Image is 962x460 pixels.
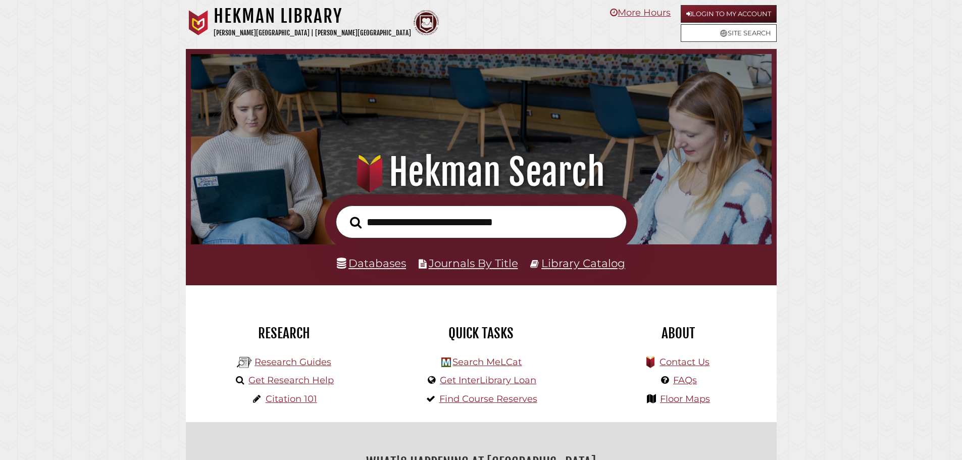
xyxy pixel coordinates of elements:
img: Hekman Library Logo [441,357,451,367]
img: Hekman Library Logo [237,355,252,370]
a: Databases [337,257,406,270]
h1: Hekman Search [205,150,757,194]
a: Site Search [681,24,777,42]
a: Search MeLCat [452,356,522,368]
a: Research Guides [255,356,331,368]
a: Citation 101 [266,393,317,404]
a: FAQs [673,375,697,386]
a: Journals By Title [429,257,518,270]
h2: About [587,325,769,342]
i: Search [350,216,362,229]
button: Search [345,214,367,232]
a: Login to My Account [681,5,777,23]
a: Contact Us [660,356,710,368]
a: Get Research Help [248,375,334,386]
h2: Quick Tasks [390,325,572,342]
a: Get InterLibrary Loan [440,375,536,386]
img: Calvin University [186,10,211,35]
img: Calvin Theological Seminary [414,10,439,35]
p: [PERSON_NAME][GEOGRAPHIC_DATA] | [PERSON_NAME][GEOGRAPHIC_DATA] [214,27,411,39]
a: Floor Maps [660,393,710,404]
a: More Hours [610,7,671,18]
a: Library Catalog [541,257,625,270]
a: Find Course Reserves [439,393,537,404]
h2: Research [193,325,375,342]
h1: Hekman Library [214,5,411,27]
